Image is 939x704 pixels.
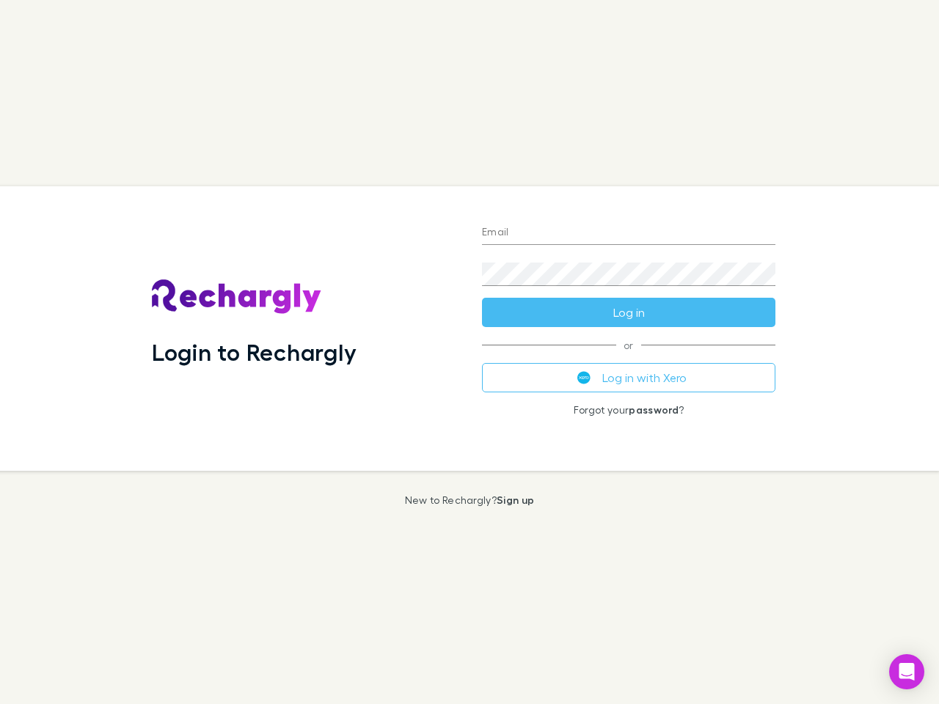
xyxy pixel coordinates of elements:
h1: Login to Rechargly [152,338,357,366]
p: Forgot your ? [482,404,775,416]
img: Rechargly's Logo [152,279,322,315]
button: Log in with Xero [482,363,775,392]
div: Open Intercom Messenger [889,654,924,689]
span: or [482,345,775,345]
img: Xero's logo [577,371,591,384]
p: New to Rechargly? [405,494,535,506]
a: password [629,403,679,416]
a: Sign up [497,494,534,506]
button: Log in [482,298,775,327]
